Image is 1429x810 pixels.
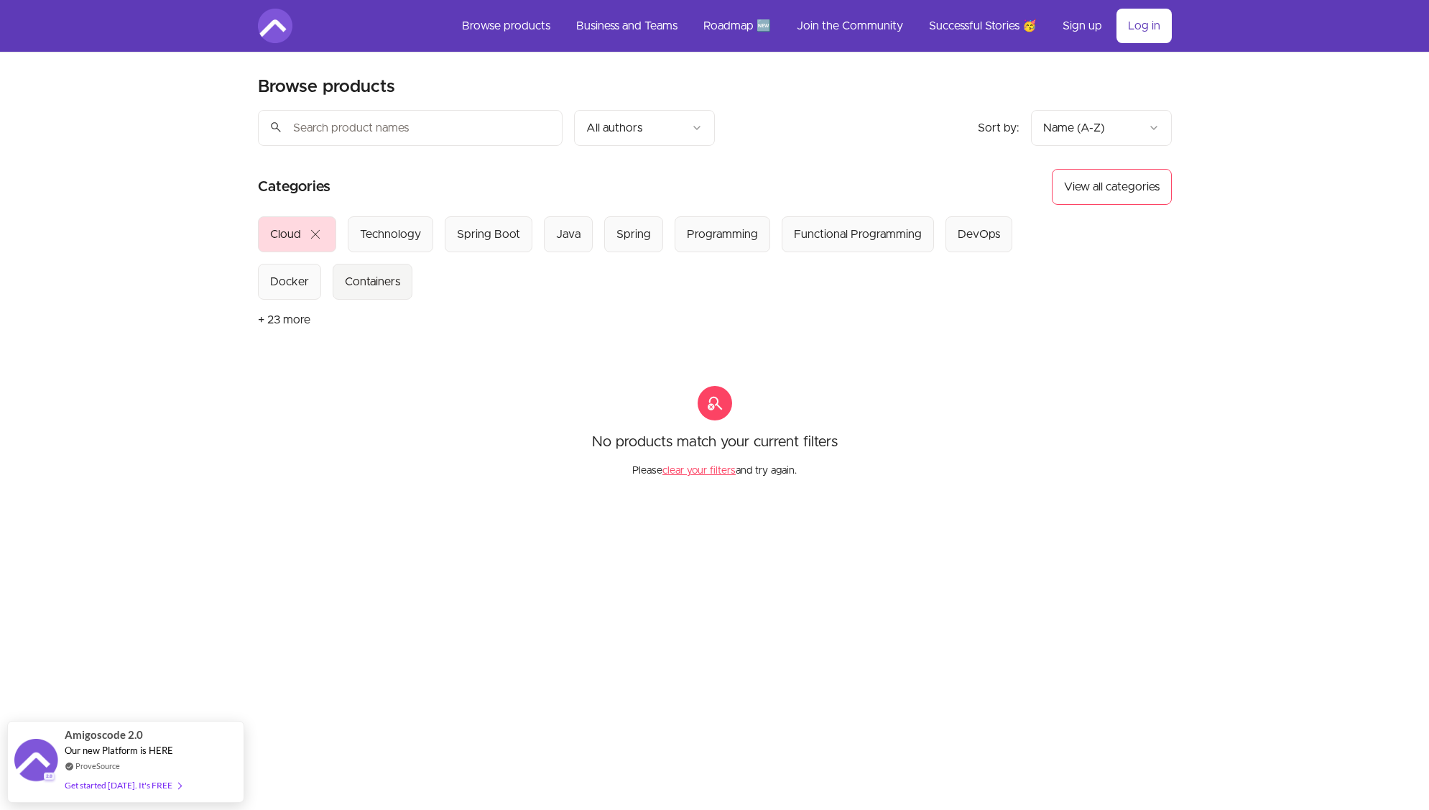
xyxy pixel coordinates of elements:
span: Sort by: [978,122,1019,134]
div: Spring [616,226,651,243]
div: Technology [360,226,421,243]
a: Browse products [450,9,562,43]
div: Cloud [270,226,301,243]
a: Successful Stories 🥳 [917,9,1048,43]
h2: Categories [258,169,330,205]
a: Join the Community [785,9,915,43]
span: search [269,117,282,137]
span: Amigoscode 2.0 [65,727,143,743]
div: Java [556,226,581,243]
span: search_off [698,386,732,420]
nav: Main [450,9,1172,43]
button: Product sort options [1031,110,1172,146]
h2: Browse products [258,75,395,98]
img: Amigoscode logo [258,9,292,43]
a: Business and Teams [565,9,689,43]
a: Sign up [1051,9,1114,43]
button: + 23 more [258,300,310,340]
p: No products match your current filters [592,432,838,452]
span: close [307,226,324,243]
div: DevOps [958,226,1000,243]
input: Search product names [258,110,563,146]
button: Filter by author [574,110,715,146]
a: Log in [1116,9,1172,43]
button: View all categories [1052,169,1172,205]
div: Docker [270,273,309,290]
img: provesource social proof notification image [14,739,57,786]
p: Please and try again. [632,452,797,478]
div: Programming [687,226,758,243]
div: Functional Programming [794,226,922,243]
button: clear your filters [662,464,736,478]
div: Spring Boot [457,226,520,243]
div: Containers [345,273,400,290]
span: Our new Platform is HERE [65,745,173,756]
a: ProveSource [75,760,120,772]
a: Roadmap 🆕 [692,9,782,43]
div: Get started [DATE]. It's FREE [65,777,181,793]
